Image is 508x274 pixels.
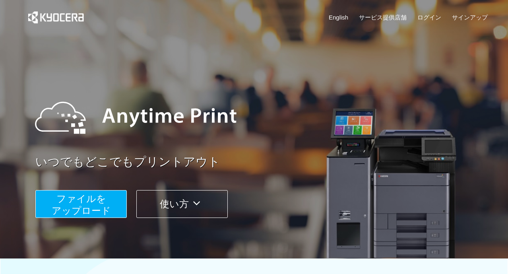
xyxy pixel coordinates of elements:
[359,13,407,21] a: サービス提供店舗
[329,13,348,21] a: English
[35,154,492,171] a: いつでもどこでもプリントアウト
[35,190,127,218] button: ファイルを​​アップロード
[136,190,228,218] button: 使い方
[452,13,488,21] a: サインアップ
[417,13,441,21] a: ログイン
[52,193,111,216] span: ファイルを ​​アップロード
